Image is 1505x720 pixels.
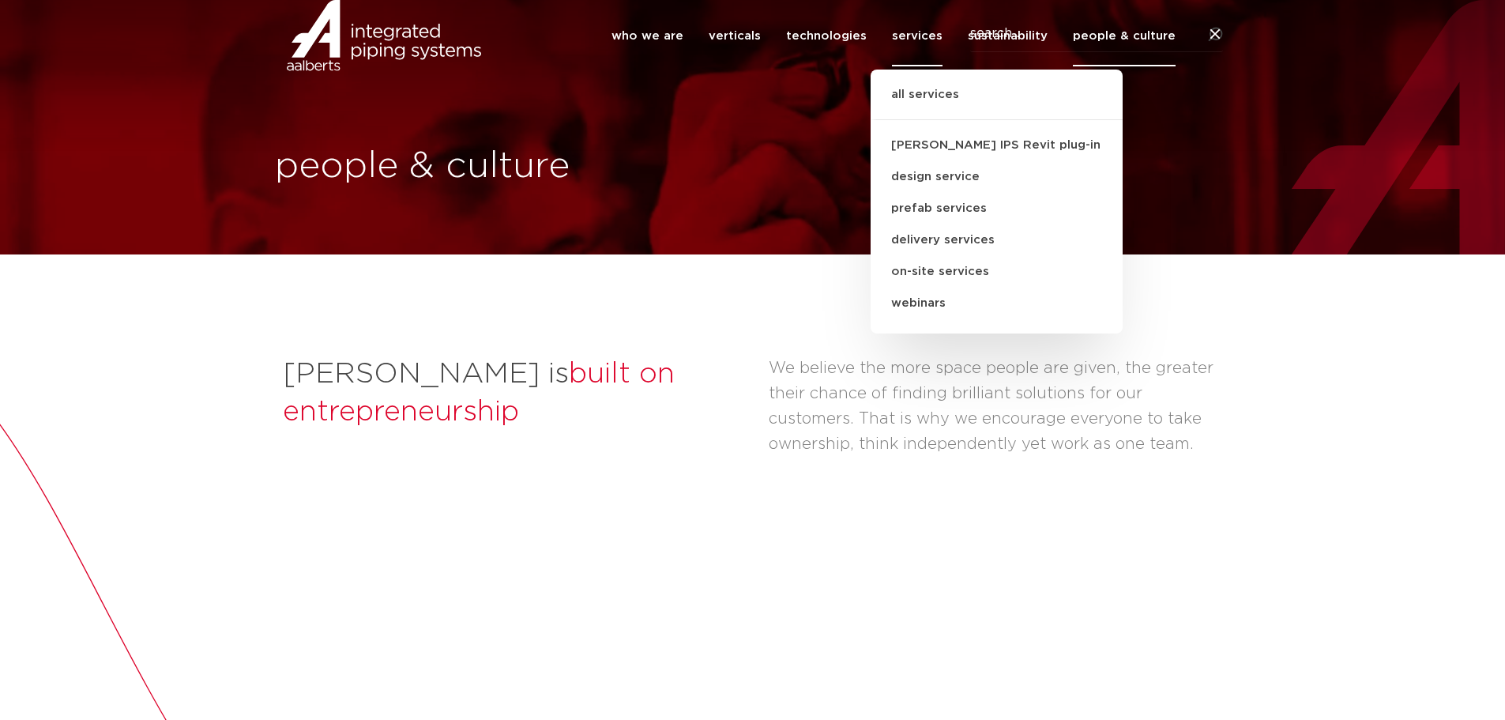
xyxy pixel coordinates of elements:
a: who we are [611,6,683,66]
a: sustainability [968,6,1048,66]
a: [PERSON_NAME] IPS Revit plug-in [871,130,1123,161]
a: delivery services [871,224,1123,256]
ul: services [871,70,1123,334]
a: all services [871,85,1123,120]
a: verticals [709,6,761,66]
p: We believe the more space people are given, the greater their chance of finding brilliant solutio... [769,356,1223,457]
a: on-site services [871,256,1123,288]
a: webinars [871,288,1123,319]
nav: Menu [611,6,1176,66]
span: built on entrepreneurship [283,360,675,426]
h2: [PERSON_NAME] is [283,356,753,432]
h1: people & culture [275,141,745,192]
a: technologies [786,6,867,66]
a: design service [871,161,1123,193]
a: prefab services [871,193,1123,224]
a: services [892,6,943,66]
a: people & culture [1073,6,1176,66]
